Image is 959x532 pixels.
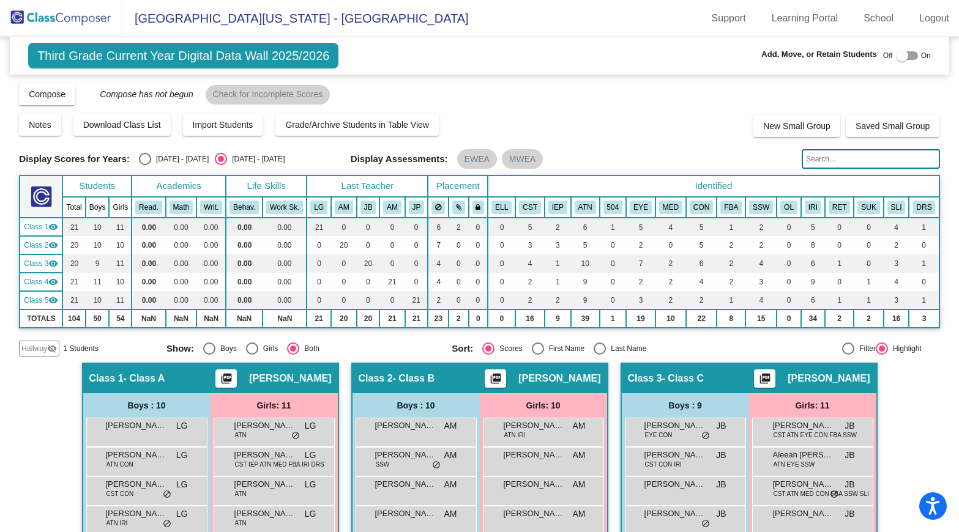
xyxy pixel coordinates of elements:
td: 0 [854,218,883,236]
td: 1 [909,218,939,236]
button: Import Students [183,114,263,136]
button: IEP [548,201,567,214]
div: [DATE] - [DATE] [151,153,209,164]
th: Individualized Education Plan [545,197,571,218]
td: 3 [884,291,909,309]
td: 0 [777,273,801,291]
td: 4 [428,273,449,291]
td: 0.00 [166,236,196,254]
td: 21 [62,218,85,236]
span: Class 5 [24,295,48,306]
button: Print Students Details [215,369,237,388]
td: 5 [515,218,545,236]
td: 0 [469,254,488,273]
button: AM [383,201,401,214]
button: Math [170,201,193,214]
button: Grade/Archive Students in Table View [275,114,439,136]
td: 2 [515,273,545,291]
td: 0 [655,236,686,254]
td: 21 [379,273,405,291]
input: Search... [802,149,940,169]
td: 2 [515,291,545,309]
td: 3 [515,236,545,254]
td: 0 [357,291,380,309]
td: 2 [686,291,717,309]
span: [GEOGRAPHIC_DATA][US_STATE] - [GEOGRAPHIC_DATA] [122,9,469,28]
span: Class 1 [24,221,48,232]
td: 0 [854,254,883,273]
td: 5 [626,218,655,236]
th: Dr. Sloane [909,197,939,218]
mat-icon: visibility [48,259,58,268]
button: EYE [630,201,652,214]
td: 0.00 [263,273,307,291]
td: 10 [655,309,686,328]
mat-chip: EWEA [457,149,497,169]
td: 0 [331,254,357,273]
td: 0 [357,236,380,254]
td: 0 [488,236,515,254]
td: 0 [469,309,488,328]
td: 0.00 [226,236,263,254]
td: 0.00 [263,218,307,236]
td: 1 [854,273,883,291]
th: Lauren Goertz [307,197,331,218]
td: 0.00 [263,236,307,254]
td: 11 [109,291,132,309]
td: 4 [745,291,777,309]
td: 2 [655,254,686,273]
td: 7 [428,236,449,254]
button: SUK [857,201,879,214]
td: 50 [86,309,110,328]
td: 0 [379,236,405,254]
th: English Language Learner [488,197,515,218]
td: NaN [196,309,226,328]
td: 0 [449,291,469,309]
th: Conners Completed [686,197,717,218]
button: Notes [19,114,61,136]
td: 2 [545,218,571,236]
td: 0 [307,273,331,291]
mat-icon: picture_as_pdf [758,372,772,390]
td: 0.00 [132,291,166,309]
td: 1 [909,254,939,273]
td: 0.00 [166,218,196,236]
mat-icon: visibility [48,222,58,232]
td: 0.00 [226,254,263,273]
td: 9 [86,254,110,273]
button: FBA [720,201,742,214]
td: 54 [109,309,132,328]
td: 2 [884,236,909,254]
td: 6 [801,254,825,273]
td: 0.00 [226,291,263,309]
td: 21 [379,309,405,328]
td: 20 [331,309,357,328]
td: 7 [626,254,655,273]
th: IRIP [801,197,825,218]
th: Functional Behavior Assessment/BIP [717,197,745,218]
td: 10 [109,273,132,291]
td: 6 [428,218,449,236]
td: 0.00 [263,291,307,309]
td: 0 [488,291,515,309]
mat-chip: Check for Incomplete Scores [206,85,330,105]
td: 6 [686,254,717,273]
td: 2 [745,236,777,254]
td: 0.00 [226,218,263,236]
button: Print Students Details [485,369,506,388]
td: 0 [449,236,469,254]
td: 0 [488,309,515,328]
button: DRS [913,201,936,214]
td: 1 [717,291,745,309]
th: Girls [109,197,132,218]
span: Saved Small Group [856,121,930,131]
th: Step Up Kindergarten [854,197,883,218]
td: 0 [777,291,801,309]
button: SLI [887,201,906,214]
th: Child Study Team [515,197,545,218]
th: Daily Medication [655,197,686,218]
td: 9 [801,273,825,291]
td: 2 [626,236,655,254]
span: New Small Group [763,121,830,131]
mat-chip: MWEA [502,149,543,169]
